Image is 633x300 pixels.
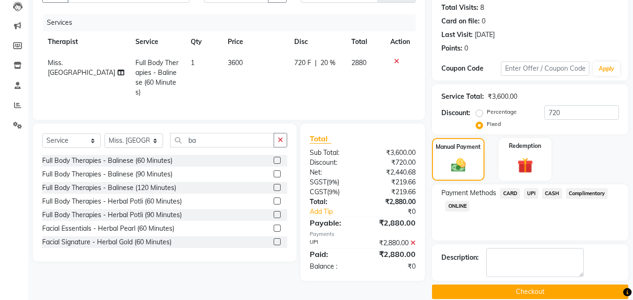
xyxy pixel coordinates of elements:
div: Total Visits: [441,3,478,13]
img: _gift.svg [513,156,538,175]
th: Total [346,31,385,52]
th: Price [222,31,288,52]
th: Action [385,31,416,52]
span: SGST [310,178,327,186]
div: 0 [482,16,485,26]
div: ₹2,880.00 [363,217,423,228]
span: Miss. [GEOGRAPHIC_DATA] [48,59,115,77]
div: ₹219.66 [363,187,423,197]
span: CARD [500,188,520,199]
div: Full Body Therapies - Herbal Potli (90 Minutes) [42,210,182,220]
div: UPI [303,238,363,248]
th: Therapist [42,31,130,52]
div: Full Body Therapies - Balinese (60 Minutes) [42,156,172,166]
a: Add Tip [303,207,372,217]
div: ₹2,880.00 [363,238,423,248]
div: ₹0 [363,262,423,271]
div: ( ) [303,187,363,197]
div: [DATE] [475,30,495,40]
div: Services [43,14,423,31]
div: Facial Signature - Herbal Gold (60 Minutes) [42,237,171,247]
div: ₹3,600.00 [363,148,423,158]
div: 8 [480,3,484,13]
label: Percentage [487,108,517,116]
div: ( ) [303,177,363,187]
div: Card on file: [441,16,480,26]
input: Search or Scan [170,133,274,147]
div: Payments [310,230,416,238]
div: Net: [303,168,363,177]
div: Service Total: [441,92,484,102]
th: Service [130,31,185,52]
div: Balance : [303,262,363,271]
div: ₹3,600.00 [488,92,517,102]
div: Description: [441,253,479,263]
span: CGST [310,188,327,196]
span: 720 F [294,58,311,68]
label: Redemption [509,142,541,150]
span: Complimentary [566,188,608,199]
div: Points: [441,44,462,53]
div: Payable: [303,217,363,228]
div: Sub Total: [303,148,363,158]
th: Disc [289,31,346,52]
button: Apply [593,62,620,76]
div: ₹219.66 [363,177,423,187]
span: ONLINE [445,201,469,212]
div: ₹720.00 [363,158,423,168]
div: Full Body Therapies - Balinese (90 Minutes) [42,169,172,179]
label: Manual Payment [436,143,481,151]
div: Full Body Therapies - Balinese (120 Minutes) [42,183,176,193]
div: ₹0 [373,207,423,217]
label: Fixed [487,120,501,128]
span: 1 [191,59,194,67]
div: Total: [303,197,363,207]
div: Paid: [303,249,363,260]
span: 2880 [351,59,366,67]
span: 20 % [320,58,335,68]
span: 3600 [228,59,243,67]
span: | [315,58,317,68]
span: 9% [329,188,338,196]
img: _cash.svg [447,157,470,174]
div: Full Body Therapies - Herbal Potli (60 Minutes) [42,197,182,206]
div: ₹2,880.00 [363,249,423,260]
div: Discount: [441,108,470,118]
span: Full Body Therapies - Balinese (60 Minutes) [135,59,179,96]
span: 9% [328,178,337,186]
div: Discount: [303,158,363,168]
button: Checkout [432,285,628,299]
span: CASH [542,188,562,199]
input: Enter Offer / Coupon Code [501,61,589,76]
div: ₹2,440.68 [363,168,423,177]
span: UPI [524,188,538,199]
div: 0 [464,44,468,53]
div: Last Visit: [441,30,473,40]
span: Total [310,134,331,144]
div: ₹2,880.00 [363,197,423,207]
div: Coupon Code [441,64,500,73]
div: Facial Essentials - Herbal Pearl (60 Minutes) [42,224,174,234]
span: Payment Methods [441,188,496,198]
th: Qty [185,31,222,52]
